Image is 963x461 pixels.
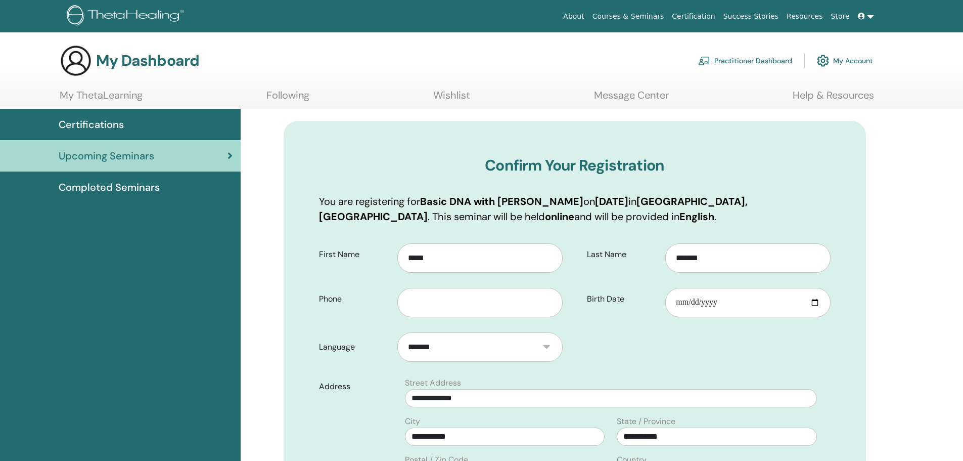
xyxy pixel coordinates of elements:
a: My Account [817,50,873,72]
label: Street Address [405,377,461,389]
a: Store [827,7,854,26]
a: About [559,7,588,26]
label: Address [311,377,399,396]
a: Help & Resources [793,89,874,109]
label: State / Province [617,415,675,428]
a: Resources [783,7,827,26]
label: Phone [311,289,398,309]
b: [DATE] [595,195,628,208]
img: cog.svg [817,52,829,69]
span: Upcoming Seminars [59,148,154,163]
span: Completed Seminars [59,180,160,195]
a: My ThetaLearning [60,89,143,109]
label: First Name [311,245,398,264]
label: Last Name [579,245,666,264]
img: logo.png [67,5,188,28]
span: Certifications [59,117,124,132]
h3: Confirm Your Registration [319,156,831,175]
a: Success Stories [719,7,783,26]
label: Language [311,338,398,357]
label: City [405,415,420,428]
p: You are registering for on in . This seminar will be held and will be provided in . [319,194,831,224]
a: Message Center [594,89,669,109]
h3: My Dashboard [96,52,199,70]
b: online [545,210,574,223]
a: Practitioner Dashboard [698,50,792,72]
img: generic-user-icon.jpg [60,45,92,77]
b: Basic DNA with [PERSON_NAME] [420,195,583,208]
a: Courses & Seminars [588,7,668,26]
b: English [679,210,714,223]
label: Birth Date [579,289,666,309]
a: Wishlist [433,89,470,109]
a: Certification [668,7,719,26]
img: chalkboard-teacher.svg [698,56,710,65]
a: Following [266,89,309,109]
